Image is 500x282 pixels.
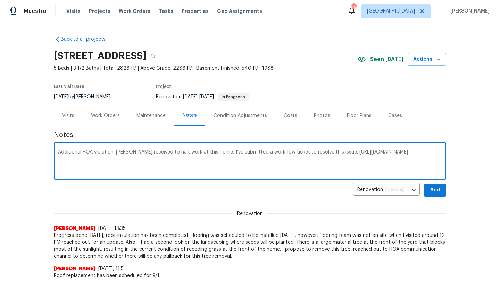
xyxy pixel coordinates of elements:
[182,8,209,15] span: Properties
[353,182,420,199] div: Renovation (current)
[233,210,267,217] span: Renovation
[24,8,47,15] span: Maestro
[119,8,150,15] span: Work Orders
[183,94,198,99] span: [DATE]
[347,112,372,119] div: Floor Plans
[66,8,81,15] span: Visits
[54,232,446,260] span: Progress done [DATE], roof insulation has been completed. Flooring was scheduled to be installed ...
[62,112,74,119] div: Visits
[214,112,267,119] div: Condition Adjustments
[91,112,120,119] div: Work Orders
[54,265,95,272] span: [PERSON_NAME]
[219,95,248,99] span: In Progress
[413,55,441,64] span: Actions
[408,53,446,66] button: Actions
[217,8,262,15] span: Geo Assignments
[156,94,249,99] span: Renovation
[98,266,124,271] span: [DATE], 11:5
[136,112,166,119] div: Maintenance
[351,4,356,11] div: 85
[147,50,159,62] button: Copy Address
[448,8,490,15] span: [PERSON_NAME]
[384,187,404,192] span: (current)
[54,132,446,139] span: Notes
[388,112,402,119] div: Cases
[182,112,197,119] div: Notes
[284,112,297,119] div: Costs
[89,8,110,15] span: Projects
[54,94,68,99] span: [DATE]
[199,94,214,99] span: [DATE]
[98,226,126,231] span: [DATE] 13:35
[54,84,84,89] span: Last Visit Date
[54,65,358,72] span: 5 Beds | 3 1/2 Baths | Total: 2826 ft² | Above Grade: 2286 ft² | Basement Finished: 540 ft² | 1988
[424,184,446,197] button: Add
[370,56,403,63] span: Seen [DATE]
[54,93,119,101] div: by [PERSON_NAME]
[159,9,173,14] span: Tasks
[367,8,415,15] span: [GEOGRAPHIC_DATA]
[54,272,446,279] span: Roof replacement has been scheduled for 9/1.
[54,36,120,43] a: Back to all projects
[58,150,442,174] textarea: Additional HOA violation. [PERSON_NAME] received to halt work at this home, I've submitted a work...
[183,94,214,99] span: -
[54,225,95,232] span: [PERSON_NAME]
[430,186,441,194] span: Add
[156,84,171,89] span: Project
[54,52,147,59] h2: [STREET_ADDRESS]
[314,112,330,119] div: Photos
